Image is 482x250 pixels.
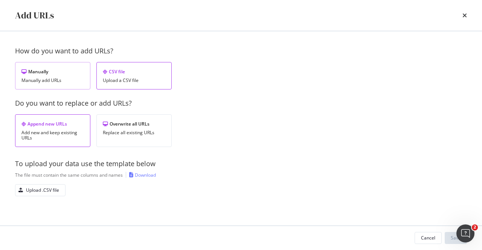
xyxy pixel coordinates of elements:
[21,68,84,75] div: Manually
[421,235,435,241] div: Cancel
[456,224,474,242] iframe: Intercom live chat
[103,78,165,83] div: Upload a CSV file
[26,187,59,193] div: Upload .CSV file
[462,9,467,22] div: times
[445,232,467,244] button: Save
[15,184,66,196] button: Upload .CSV file
[15,46,467,56] div: How do you want to add URLs?
[451,235,461,241] div: Save
[415,232,442,244] button: Cancel
[21,121,84,127] div: Append new URLs
[15,98,467,108] div: Do you want to replace or add URLs?
[15,159,467,169] div: To upload your data use the template below
[103,121,165,127] div: Overwrite all URLs
[472,224,478,230] span: 2
[21,78,84,83] div: Manually add URLs
[103,68,165,75] div: CSV file
[103,130,165,135] div: Replace all existing URLs
[15,172,123,178] div: The file must contain the same columns and names
[21,130,84,141] div: Add new and keep existing URLs
[135,172,156,178] div: Download
[129,172,156,178] a: Download
[15,9,54,22] div: Add URLs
